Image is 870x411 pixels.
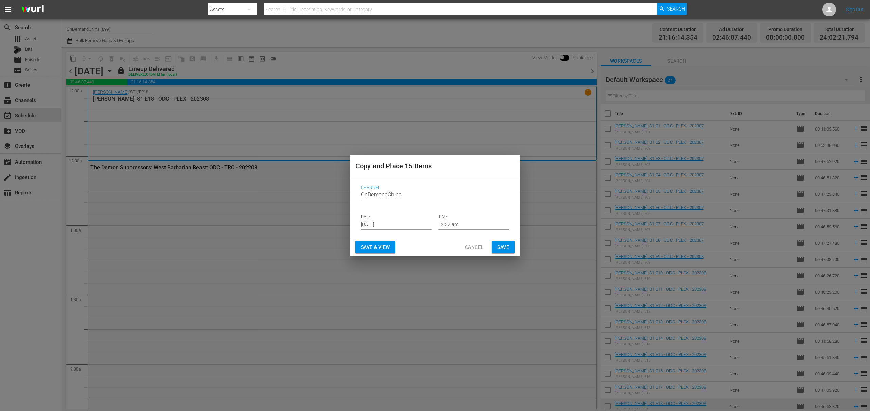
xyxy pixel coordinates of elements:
span: Save [497,243,509,252]
button: Cancel [459,241,489,254]
span: Cancel [465,243,484,252]
span: Channel [361,185,506,191]
h2: Copy and Place 15 Items [355,160,515,171]
a: Sign Out [846,7,864,12]
span: Save & View [361,243,390,252]
img: ans4CAIJ8jUAAAAAAAAAAAAAAAAAAAAAAAAgQb4GAAAAAAAAAAAAAAAAAAAAAAAAJMjXAAAAAAAAAAAAAAAAAAAAAAAAgAT5G... [16,2,49,18]
p: TIME [438,214,509,220]
p: DATE [361,214,432,220]
button: Save [492,241,515,254]
button: Save & View [355,241,395,254]
span: menu [4,5,12,14]
span: Search [667,3,685,15]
